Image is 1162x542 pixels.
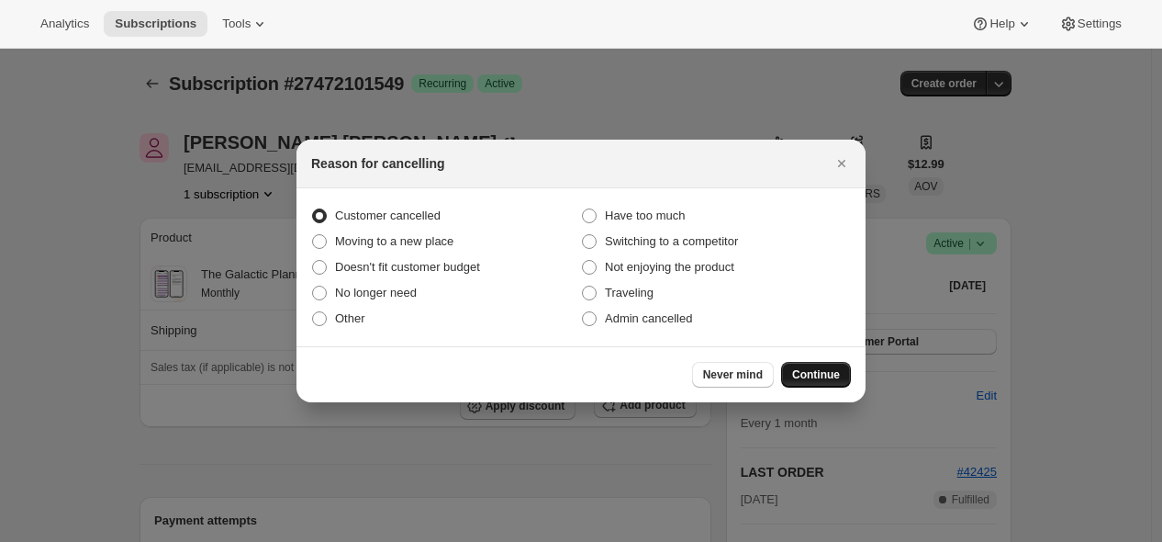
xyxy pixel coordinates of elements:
span: Settings [1078,17,1122,31]
button: Subscriptions [104,11,207,37]
span: Customer cancelled [335,209,441,222]
span: Switching to a competitor [605,234,738,248]
span: Continue [792,367,840,382]
span: Admin cancelled [605,311,692,325]
span: Never mind [703,367,763,382]
span: Have too much [605,209,685,222]
span: Other [335,311,365,325]
span: Not enjoying the product [605,260,734,274]
span: Analytics [40,17,89,31]
button: Analytics [29,11,100,37]
span: Tools [222,17,251,31]
button: Help [960,11,1044,37]
span: Doesn't fit customer budget [335,260,480,274]
h2: Reason for cancelling [311,154,444,173]
span: Subscriptions [115,17,196,31]
span: Moving to a new place [335,234,453,248]
span: Traveling [605,286,654,299]
button: Tools [211,11,280,37]
span: Help [989,17,1014,31]
button: Close [829,151,855,176]
button: Settings [1048,11,1133,37]
button: Never mind [692,362,774,388]
button: Continue [781,362,851,388]
span: No longer need [335,286,417,299]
